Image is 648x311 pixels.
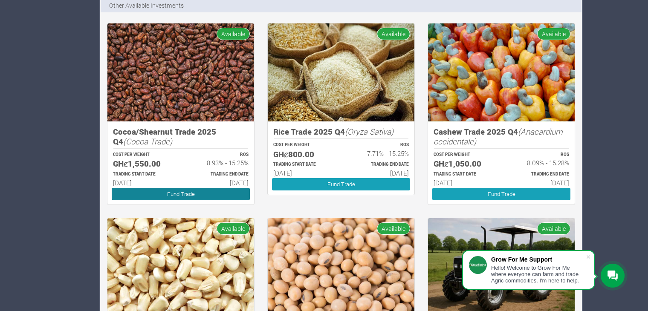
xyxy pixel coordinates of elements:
p: Other Available Investments [109,1,184,10]
i: (Oryza Sativa) [345,126,393,137]
h5: GHȼ1,050.00 [434,159,494,169]
span: Available [217,222,250,235]
span: Available [377,28,410,40]
span: Available [377,222,410,235]
a: Fund Trade [112,188,250,200]
a: Fund Trade [432,188,570,200]
p: Estimated Trading Start Date [273,161,333,168]
h6: [DATE] [509,179,569,187]
a: Fund Trade [272,178,410,190]
i: (Anacardium occidentale) [434,126,563,147]
p: Estimated Trading End Date [188,171,249,178]
p: Estimated Trading End Date [349,161,409,168]
p: ROS [349,142,409,148]
img: growforme image [107,23,254,122]
h6: [DATE] [273,169,333,177]
h5: Rice Trade 2025 Q4 [273,127,409,137]
img: growforme image [428,23,575,122]
div: Hello! Welcome to Grow For Me where everyone can farm and trade Agric commodities. I'm here to help. [491,265,586,284]
p: COST PER WEIGHT [113,152,173,158]
i: (Cocoa Trade) [123,136,172,147]
p: Estimated Trading Start Date [434,171,494,178]
p: COST PER WEIGHT [273,142,333,148]
p: Estimated Trading End Date [509,171,569,178]
p: ROS [188,152,249,158]
span: Available [537,28,570,40]
h5: Cashew Trade 2025 Q4 [434,127,569,146]
p: Estimated Trading Start Date [113,171,173,178]
h6: [DATE] [113,179,173,187]
h6: 7.71% - 15.25% [349,150,409,157]
p: ROS [509,152,569,158]
h6: [DATE] [188,179,249,187]
p: COST PER WEIGHT [434,152,494,158]
img: growforme image [268,23,414,122]
h5: GHȼ800.00 [273,150,333,159]
span: Available [537,222,570,235]
h6: 8.93% - 15.25% [188,159,249,167]
h6: [DATE] [434,179,494,187]
h5: Cocoa/Shearnut Trade 2025 Q4 [113,127,249,146]
h5: GHȼ1,550.00 [113,159,173,169]
h6: 8.09% - 15.28% [509,159,569,167]
h6: [DATE] [349,169,409,177]
span: Available [217,28,250,40]
div: Grow For Me Support [491,256,586,263]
